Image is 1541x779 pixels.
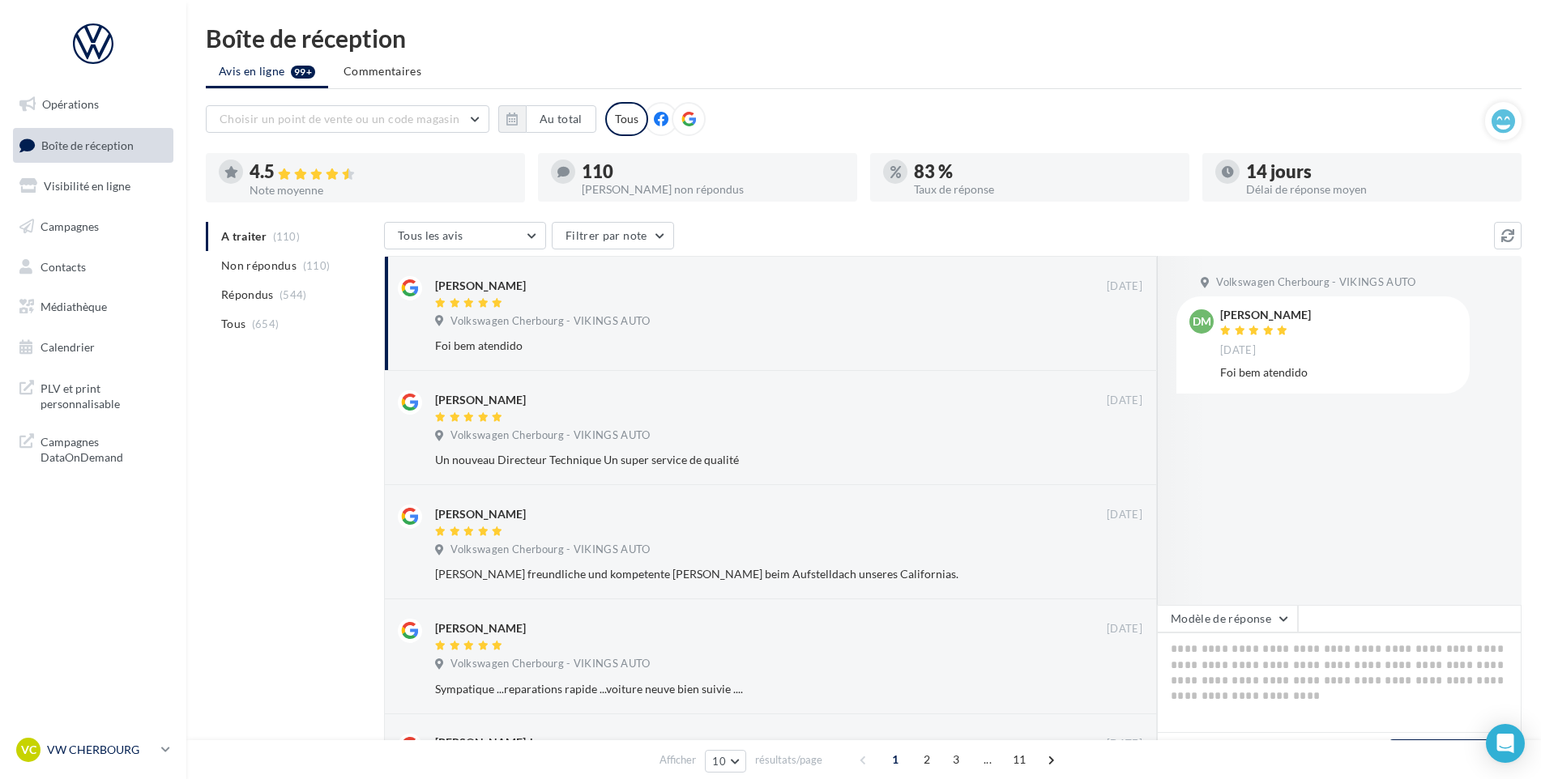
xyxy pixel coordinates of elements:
[13,734,173,765] a: VC VW CHERBOURG
[206,26,1522,50] div: Boîte de réception
[1216,275,1415,290] span: Volkswagen Cherbourg - VIKINGS AUTO
[10,330,177,364] a: Calendrier
[660,752,696,768] span: Afficher
[41,259,86,273] span: Contacts
[21,742,36,758] span: VC
[250,185,512,196] div: Note moyenne
[250,163,512,181] div: 4.5
[42,97,99,111] span: Opérations
[975,747,1001,773] span: ...
[1107,394,1142,408] span: [DATE]
[10,250,177,284] a: Contacts
[435,566,1037,582] div: [PERSON_NAME] freundliche und kompetente [PERSON_NAME] beim Aufstelldach unseres Californias.
[1193,313,1211,330] span: DM
[10,128,177,163] a: Boîte de réception
[10,424,177,472] a: Campagnes DataOnDemand
[221,287,274,303] span: Répondus
[1220,343,1256,358] span: [DATE]
[605,102,648,136] div: Tous
[41,377,167,412] span: PLV et print personnalisable
[1107,279,1142,294] span: [DATE]
[882,747,908,773] span: 1
[435,452,1037,468] div: Un nouveau Directeur Technique Un super service de qualité
[398,228,463,242] span: Tous les avis
[435,734,554,751] div: [PERSON_NAME]-horn
[450,314,650,329] span: Volkswagen Cherbourg - VIKINGS AUTO
[41,300,107,313] span: Médiathèque
[221,316,245,332] span: Tous
[498,105,596,133] button: Au total
[303,259,331,272] span: (110)
[914,747,940,773] span: 2
[582,184,844,195] div: [PERSON_NAME] non répondus
[1107,622,1142,636] span: [DATE]
[44,179,130,193] span: Visibilité en ligne
[435,392,526,408] div: [PERSON_NAME]
[582,163,844,181] div: 110
[1157,605,1298,632] button: Modèle de réponse
[1246,184,1509,195] div: Délai de réponse moyen
[435,620,526,636] div: [PERSON_NAME]
[41,219,99,233] span: Campagnes
[10,87,177,121] a: Opérations
[41,138,134,151] span: Boîte de réception
[41,431,167,466] span: Campagnes DataOnDemand
[914,184,1176,195] div: Taux de réponse
[435,506,526,522] div: [PERSON_NAME]
[435,681,1037,697] div: Sympatique ...reparations rapide ...voiture neuve bien suivie ....
[47,742,155,758] p: VW CHERBOURG
[450,543,650,557] span: Volkswagen Cherbourg - VIKINGS AUTO
[1107,737,1142,751] span: [DATE]
[435,278,526,294] div: [PERSON_NAME]
[10,371,177,419] a: PLV et print personnalisable
[450,428,650,443] span: Volkswagen Cherbourg - VIKINGS AUTO
[221,258,297,274] span: Non répondus
[10,290,177,324] a: Médiathèque
[344,64,421,78] span: Commentaires
[206,105,489,133] button: Choisir un point de vente ou un code magasin
[914,163,1176,181] div: 83 %
[1220,309,1311,321] div: [PERSON_NAME]
[552,222,674,249] button: Filtrer par note
[712,755,726,768] span: 10
[943,747,969,773] span: 3
[435,338,1037,354] div: Foi bem atendido
[755,752,822,768] span: résultats/page
[1006,747,1033,773] span: 11
[450,657,650,671] span: Volkswagen Cherbourg - VIKINGS AUTO
[526,105,596,133] button: Au total
[41,340,95,354] span: Calendrier
[220,112,459,126] span: Choisir un point de vente ou un code magasin
[384,222,546,249] button: Tous les avis
[10,210,177,244] a: Campagnes
[705,750,746,773] button: 10
[1246,163,1509,181] div: 14 jours
[1486,724,1525,763] div: Open Intercom Messenger
[10,169,177,203] a: Visibilité en ligne
[280,288,307,301] span: (544)
[1107,508,1142,522] span: [DATE]
[252,317,280,330] span: (654)
[1220,364,1457,381] div: Foi bem atendido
